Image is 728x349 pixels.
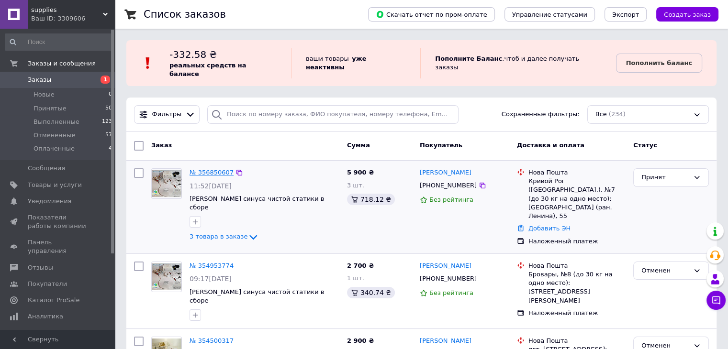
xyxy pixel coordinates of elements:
a: Создать заказ [647,11,718,18]
span: 3 товара в заказе [190,233,247,240]
span: 4 [109,144,112,153]
button: Создать заказ [656,7,718,22]
span: Сообщения [28,164,65,173]
a: [PERSON_NAME] синуса чистой статики в сборе [190,195,324,211]
span: Показатели работы компании [28,213,89,230]
span: 57 [105,131,112,140]
span: 1 шт. [347,274,364,282]
span: Доставка и оплата [517,142,584,149]
a: № 354953774 [190,262,234,269]
span: Заказ [151,142,172,149]
span: Управление статусами [512,11,587,18]
button: Чат с покупателем [706,291,726,310]
span: Без рейтинга [429,196,473,203]
span: 3 шт. [347,182,364,189]
a: Пополнить баланс [616,54,702,73]
img: Фото товару [152,170,181,196]
span: Оплаченные [34,144,75,153]
span: -332.58 ₴ [169,49,217,60]
span: 123 [102,118,112,126]
a: № 354500317 [190,337,234,344]
span: Отмененные [34,131,75,140]
span: Заказы [28,76,51,84]
span: 5 900 ₴ [347,169,374,176]
a: Фото товару [151,262,182,292]
div: Нова Пошта [528,168,626,177]
span: Покупатель [420,142,462,149]
span: Создать заказ [664,11,711,18]
div: ваши товары [291,48,420,78]
input: Поиск [5,33,113,51]
a: № 356850607 [190,169,234,176]
div: [PHONE_NUMBER] [418,273,479,285]
span: supplies [31,6,103,14]
div: 340.74 ₴ [347,287,395,298]
div: Бровары, №8 (до 30 кг на одно место): [STREET_ADDRESS][PERSON_NAME] [528,270,626,305]
div: Принят [641,173,689,183]
button: Управление статусами [504,7,595,22]
a: Фото товару [151,168,182,199]
span: Товары и услуги [28,181,82,189]
span: Сохраненные фильтры: [502,110,580,119]
input: Поиск по номеру заказа, ФИО покупателя, номеру телефона, Email, номеру накладной [207,105,459,124]
a: 3 товара в заказе [190,233,259,240]
div: Нова Пошта [528,262,626,270]
span: Панель управления [28,238,89,255]
b: реальных средств на балансе [169,62,246,77]
button: Экспорт [605,7,647,22]
h1: Список заказов [144,9,226,20]
div: Отменен [641,266,689,276]
span: Новые [34,90,55,99]
span: 50 [105,104,112,113]
span: Каталог ProSale [28,296,79,305]
span: Аналитика [28,312,63,321]
span: Отзывы [28,263,53,272]
span: Скачать отчет по пром-оплате [376,10,487,19]
div: Наложенный платеж [528,237,626,246]
span: Фильтры [152,110,182,119]
span: 0 [109,90,112,99]
div: Нова Пошта [528,337,626,345]
img: Фото товару [152,263,181,290]
span: 09:17[DATE] [190,275,232,283]
span: 2 900 ₴ [347,337,374,344]
a: [PERSON_NAME] [420,262,471,271]
span: Экспорт [612,11,639,18]
span: Заказы и сообщения [28,59,96,68]
a: [PERSON_NAME] [420,168,471,177]
b: Пополнить баланс [626,59,692,66]
span: Инструменты вебмастера и SEO [28,328,89,346]
span: Уведомления [28,197,71,206]
span: (234) [609,110,626,118]
span: 2 700 ₴ [347,262,374,269]
button: Скачать отчет по пром-оплате [368,7,495,22]
span: Покупатели [28,280,67,288]
a: [PERSON_NAME] [420,337,471,346]
div: Наложенный платеж [528,309,626,317]
span: Без рейтинга [429,289,473,296]
div: Ваш ID: 3309606 [31,14,115,23]
div: Кривой Рог ([GEOGRAPHIC_DATA].), №7 (до 30 кг на одно место): [GEOGRAPHIC_DATA] (ран. Ленина), 55 [528,177,626,220]
span: 11:52[DATE] [190,182,232,190]
span: Статус [633,142,657,149]
div: 718.12 ₴ [347,194,395,205]
b: Пополните Баланс [435,55,502,62]
img: :exclamation: [141,56,155,70]
div: [PHONE_NUMBER] [418,179,479,192]
a: Добавить ЭН [528,225,571,232]
span: Принятые [34,104,67,113]
div: , чтоб и далее получать заказы [420,48,616,78]
a: [PERSON_NAME] синуса чистой статики в сборе [190,288,324,305]
span: Все [595,110,607,119]
span: Выполненные [34,118,79,126]
span: 1 [101,76,110,84]
span: Сумма [347,142,370,149]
